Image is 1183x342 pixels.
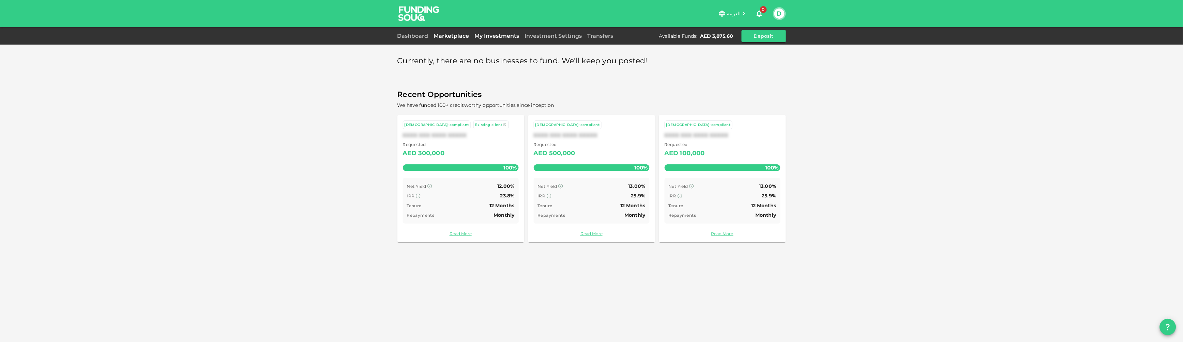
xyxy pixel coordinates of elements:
a: Investment Settings [522,33,585,39]
span: 13.00% [759,183,776,189]
span: 100% [764,163,780,173]
div: AED [534,148,548,159]
span: Tenure [669,203,683,208]
button: Deposit [742,30,786,42]
div: XXXX XXX XXXX XXXXX [665,132,780,139]
span: Net Yield [669,184,688,189]
button: question [1160,319,1176,335]
span: Currently, there are no businesses to fund. We'll keep you posted! [397,54,648,68]
span: العربية [727,11,741,17]
span: 12.00% [498,183,515,189]
span: Repayments [669,213,696,218]
a: Dashboard [397,33,431,39]
div: AED 3,875.60 [700,33,733,39]
button: 0 [753,7,766,20]
span: 12 Months [620,202,645,209]
a: Transfers [585,33,616,39]
a: Read More [403,230,519,237]
div: XXXX XXX XXXX XXXXX [403,132,519,139]
a: Read More [534,230,650,237]
span: 100% [633,163,650,173]
div: AED [403,148,417,159]
span: IRR [669,193,677,198]
a: My Investments [472,33,522,39]
a: [DEMOGRAPHIC_DATA]-compliantXXXX XXX XXXX XXXXX Requested AED500,000100% Net Yield 13.00% IRR 25.... [528,115,655,242]
div: Available Funds : [659,33,698,39]
button: D [774,9,785,19]
span: Repayments [407,213,435,218]
span: 13.00% [628,183,646,189]
span: Monthly [756,212,776,218]
a: Marketplace [431,33,472,39]
span: Tenure [538,203,552,208]
a: Read More [665,230,780,237]
div: 500,000 [549,148,575,159]
a: [DEMOGRAPHIC_DATA]-compliant Existing clientXXXX XXX XXXX XXXXX Requested AED300,000100% Net Yiel... [397,115,524,242]
span: 0 [760,6,767,13]
span: Monthly [494,212,515,218]
span: 25.9% [631,193,646,199]
div: XXXX XXX XXXX XXXXX [534,132,650,139]
span: Existing client [475,123,502,127]
div: AED [665,148,679,159]
span: Repayments [538,213,565,218]
span: 12 Months [751,202,776,209]
span: Requested [403,141,445,148]
div: [DEMOGRAPHIC_DATA]-compliant [405,122,469,128]
span: Tenure [407,203,422,208]
span: 12 Months [489,202,514,209]
span: IRR [407,193,415,198]
span: We have funded 100+ creditworthy opportunities since inception [397,102,554,108]
span: Recent Opportunities [397,88,786,101]
div: 100,000 [680,148,705,159]
span: 23.8% [500,193,515,199]
span: 25.9% [762,193,776,199]
span: IRR [538,193,546,198]
div: [DEMOGRAPHIC_DATA]-compliant [666,122,731,128]
span: 100% [502,163,519,173]
span: Monthly [625,212,646,218]
span: Requested [534,141,576,148]
span: Net Yield [538,184,558,189]
div: [DEMOGRAPHIC_DATA]-compliant [535,122,600,128]
span: Net Yield [407,184,427,189]
span: Requested [665,141,705,148]
div: 300,000 [418,148,444,159]
a: [DEMOGRAPHIC_DATA]-compliantXXXX XXX XXXX XXXXX Requested AED100,000100% Net Yield 13.00% IRR 25.... [659,115,786,242]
